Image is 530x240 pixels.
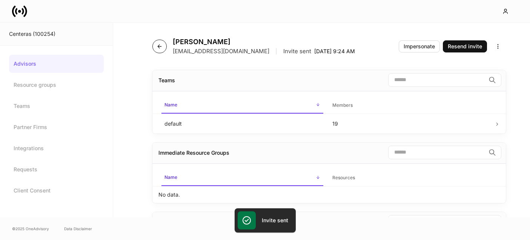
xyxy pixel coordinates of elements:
[12,226,49,232] span: © 2025 OneAdvisory
[326,114,494,134] td: 19
[173,48,269,55] p: [EMAIL_ADDRESS][DOMAIN_NAME]
[332,174,355,181] h6: Resources
[164,101,177,108] h6: Name
[161,97,323,114] span: Name
[314,48,355,55] p: [DATE] 9:24 AM
[9,97,104,115] a: Teams
[404,44,435,49] div: Impersonate
[164,174,177,181] h6: Name
[9,118,104,136] a: Partner Firms
[158,77,175,84] div: Teams
[158,114,326,134] td: default
[329,170,491,186] span: Resources
[158,191,180,198] p: No data.
[161,170,323,186] span: Name
[64,226,92,232] a: Data Disclaimer
[283,48,311,55] p: Invite sent
[399,40,440,52] button: Impersonate
[173,38,355,46] h4: [PERSON_NAME]
[9,30,104,38] div: Centeras (100254)
[275,48,277,55] p: |
[9,139,104,157] a: Integrations
[9,182,104,200] a: Client Consent
[262,217,288,224] h5: Invite sent
[9,76,104,94] a: Resource groups
[9,160,104,178] a: Requests
[443,40,487,52] button: Resend invite
[158,149,229,157] div: Immediate Resource Groups
[332,102,353,109] h6: Members
[9,55,104,73] a: Advisors
[329,98,491,113] span: Members
[448,44,482,49] div: Resend invite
